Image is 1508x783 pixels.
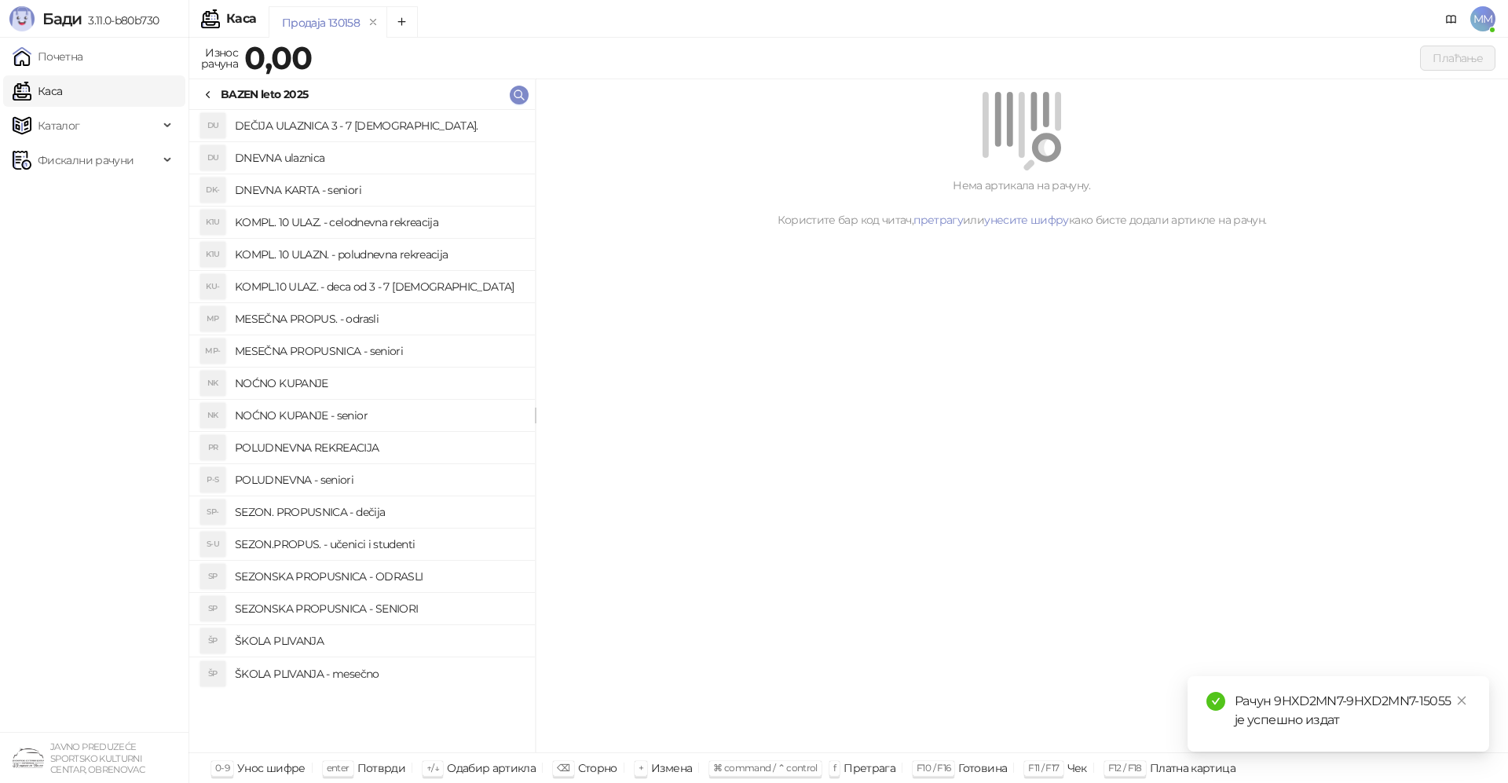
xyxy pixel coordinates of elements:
[386,6,418,38] button: Add tab
[13,742,44,774] img: 64x64-companyLogo-4a28e1f8-f217-46d7-badd-69a834a81aaf.png
[327,762,350,774] span: enter
[200,467,225,492] div: P-S
[235,113,522,138] h4: DEČIJA ULAZNICA 3 - 7 [DEMOGRAPHIC_DATA].
[1206,692,1225,711] span: check-circle
[713,762,818,774] span: ⌘ command / ⌃ control
[235,177,522,203] h4: DNEVNA KARTA - seniori
[200,274,225,299] div: KU-
[200,403,225,428] div: NK
[1108,762,1142,774] span: F12 / F18
[13,41,83,72] a: Почетна
[917,762,950,774] span: F10 / F16
[913,213,963,227] a: претрагу
[200,371,225,396] div: NK
[42,9,82,28] span: Бади
[651,758,692,778] div: Измена
[200,242,225,267] div: K1U
[844,758,895,778] div: Претрага
[235,371,522,396] h4: NOĆNO KUPANJE
[1420,46,1495,71] button: Плаћање
[235,564,522,589] h4: SEZONSKA PROPUSNICA - ODRASLI
[363,16,383,29] button: remove
[357,758,406,778] div: Потврди
[13,75,62,107] a: Каса
[235,661,522,686] h4: ŠKOLA PLIVANJA - mesečno
[235,403,522,428] h4: NOĆNO KUPANJE - senior
[198,42,241,74] div: Износ рачуна
[235,306,522,331] h4: MESEČNA PROPUS. - odrasli
[200,306,225,331] div: MP
[235,274,522,299] h4: KOMPL.10 ULAZ. - deca od 3 - 7 [DEMOGRAPHIC_DATA]
[200,499,225,525] div: SP-
[1067,758,1087,778] div: Чек
[215,762,229,774] span: 0-9
[9,6,35,31] img: Logo
[447,758,536,778] div: Одабир артикла
[235,338,522,364] h4: MESEČNA PROPUSNICA - seniori
[50,741,145,775] small: JAVNO PREDUZEĆE SPORTSKO KULTURNI CENTAR, OBRENOVAC
[557,762,569,774] span: ⌫
[1456,695,1467,706] span: close
[1028,762,1059,774] span: F11 / F17
[244,38,312,77] strong: 0,00
[221,86,308,103] div: BAZEN leto 2025
[235,596,522,621] h4: SEZONSKA PROPUSNICA - SENIORI
[82,13,159,27] span: 3.11.0-b80b730
[200,661,225,686] div: ŠP
[200,532,225,557] div: S-U
[833,762,836,774] span: f
[235,499,522,525] h4: SEZON. PROPUSNICA - dečija
[226,13,256,25] div: Каса
[38,145,134,176] span: Фискални рачуни
[639,762,643,774] span: +
[1150,758,1235,778] div: Платна картица
[200,145,225,170] div: DU
[200,596,225,621] div: SP
[200,177,225,203] div: DK-
[984,213,1069,227] a: унесите шифру
[237,758,306,778] div: Унос шифре
[200,564,225,589] div: SP
[235,242,522,267] h4: KOMPL. 10 ULAZN. - poludnevna rekreacija
[958,758,1007,778] div: Готовина
[235,467,522,492] h4: POLUDNEVNA - seniori
[235,145,522,170] h4: DNEVNA ulaznica
[235,210,522,235] h4: KOMPL. 10 ULAZ. - celodnevna rekreacija
[555,177,1489,229] div: Нема артикала на рачуну. Користите бар код читач, или како бисте додали артикле на рачун.
[189,110,535,752] div: grid
[1439,6,1464,31] a: Документација
[578,758,617,778] div: Сторно
[235,532,522,557] h4: SEZON.PROPUS. - učenici i studenti
[38,110,80,141] span: Каталог
[200,628,225,653] div: ŠP
[1453,692,1470,709] a: Close
[1235,692,1470,730] div: Рачун 9HXD2MN7-9HXD2MN7-15055 је успешно издат
[282,14,360,31] div: Продаја 130158
[1470,6,1495,31] span: MM
[200,338,225,364] div: MP-
[426,762,439,774] span: ↑/↓
[200,435,225,460] div: PR
[235,628,522,653] h4: ŠKOLA PLIVANJA
[200,113,225,138] div: DU
[235,435,522,460] h4: POLUDNEVNA REKREACIJA
[200,210,225,235] div: K1U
